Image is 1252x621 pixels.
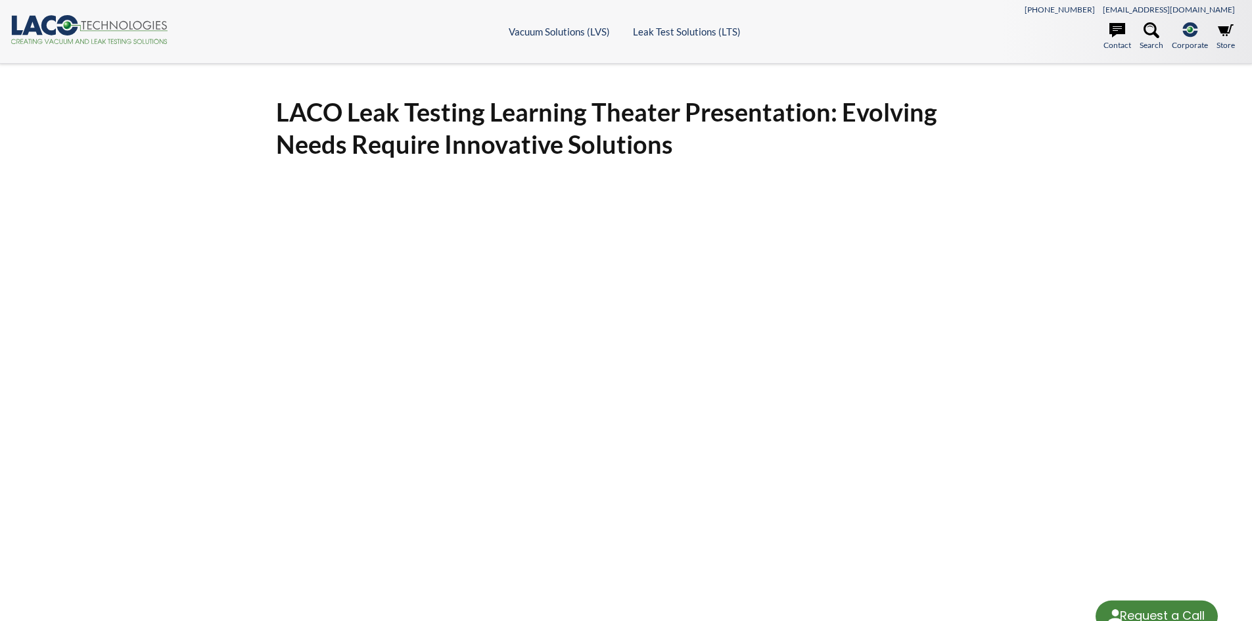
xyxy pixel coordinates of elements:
[1172,39,1208,51] span: Corporate
[1103,22,1131,51] a: Contact
[633,26,741,37] a: Leak Test Solutions (LTS)
[1217,22,1235,51] a: Store
[509,26,610,37] a: Vacuum Solutions (LVS)
[1103,5,1235,14] a: [EMAIL_ADDRESS][DOMAIN_NAME]
[1140,22,1163,51] a: Search
[1025,5,1095,14] a: [PHONE_NUMBER]
[276,96,977,161] h1: LACO Leak Testing Learning Theater Presentation: Evolving Needs Require Innovative Solutions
